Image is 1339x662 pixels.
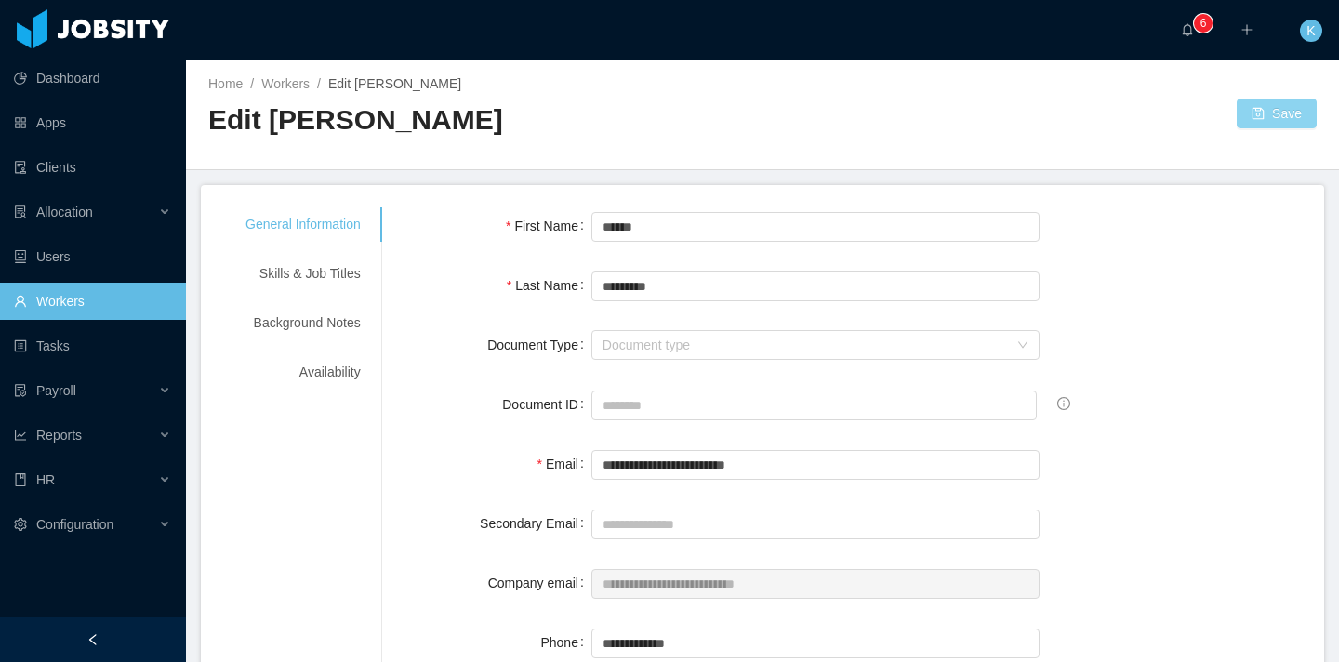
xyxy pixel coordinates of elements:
[36,205,93,219] span: Allocation
[591,510,1041,539] input: Secondary Email
[14,104,171,141] a: icon: appstoreApps
[36,383,76,398] span: Payroll
[14,238,171,275] a: icon: robotUsers
[507,278,591,293] label: Last Name
[591,569,1041,599] input: Company email
[261,76,310,91] a: Workers
[317,76,321,91] span: /
[208,101,762,139] h2: Edit [PERSON_NAME]
[14,60,171,97] a: icon: pie-chartDashboard
[223,355,383,390] div: Availability
[1306,20,1315,42] span: K
[1057,397,1070,410] span: info-circle
[14,429,27,442] i: icon: line-chart
[603,336,1009,354] div: Document type
[591,629,1041,658] input: Phone
[14,473,27,486] i: icon: book
[208,76,243,91] a: Home
[14,327,171,364] a: icon: profileTasks
[502,397,591,412] label: Document ID
[591,450,1041,480] input: Email
[14,518,27,531] i: icon: setting
[328,76,461,91] span: Edit [PERSON_NAME]
[36,428,82,443] span: Reports
[591,212,1041,242] input: First Name
[480,516,591,531] label: Secondary Email
[14,384,27,397] i: icon: file-protect
[540,635,590,650] label: Phone
[14,149,171,186] a: icon: auditClients
[1017,339,1028,352] i: icon: down
[506,218,591,233] label: First Name
[1200,14,1207,33] p: 6
[537,457,590,471] label: Email
[36,517,113,532] span: Configuration
[223,207,383,242] div: General Information
[250,76,254,91] span: /
[223,306,383,340] div: Background Notes
[36,472,55,487] span: HR
[223,257,383,291] div: Skills & Job Titles
[1181,23,1194,36] i: icon: bell
[591,271,1041,301] input: Last Name
[591,391,1037,420] input: Document ID
[1240,23,1253,36] i: icon: plus
[1237,99,1317,128] button: icon: saveSave
[1194,14,1213,33] sup: 6
[14,205,27,218] i: icon: solution
[488,576,591,590] label: Company email
[487,338,591,352] label: Document Type
[14,283,171,320] a: icon: userWorkers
